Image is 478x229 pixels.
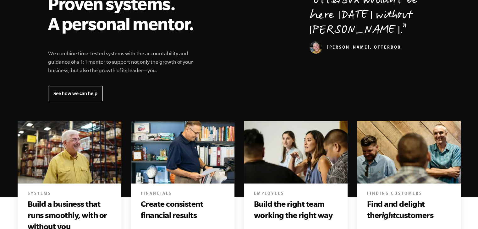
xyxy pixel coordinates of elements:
img: beyond the e myth, e-myth, the e myth [131,120,234,184]
h3: Find and delight the customers [367,198,451,221]
h6: Financials [141,191,224,197]
cite: [PERSON_NAME], OtterBox [310,45,401,51]
p: We combine time-tested systems with the accountability and guidance of a 1:1 mentor to support no... [48,49,201,75]
h3: Create consistent financial results [141,198,224,221]
img: Books include beyond the e myth, e-myth, the e myth [357,120,461,184]
img: Curt Richardson, OtterBox [310,41,322,54]
iframe: Chat Widget [447,199,478,229]
img: beyond the e myth, e-myth, the e myth, e myth revisited [18,120,121,184]
a: See how we can help [48,86,103,101]
img: Books include beyond the e myth, e-myth, the e myth [244,120,348,184]
h6: Finding Customers [367,191,451,197]
h3: Build the right team working the right way [254,198,338,221]
i: right [379,210,396,220]
h6: Systems [28,191,111,197]
h6: Employees [254,191,338,197]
